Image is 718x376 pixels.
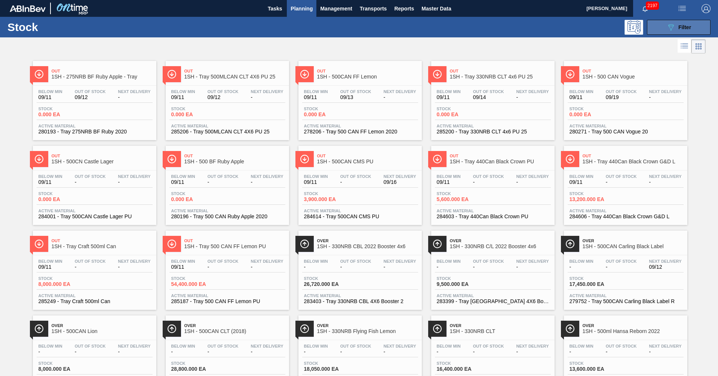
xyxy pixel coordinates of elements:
span: 1SH - 500CAN CMS PU [317,159,418,164]
span: - [606,179,637,185]
span: Next Delivery [251,344,283,348]
span: - [251,349,283,355]
span: 09/11 [437,95,461,100]
span: Transports [360,4,387,13]
span: Out Of Stock [340,259,371,263]
span: Active Material [437,293,549,298]
span: Out Of Stock [606,344,637,348]
span: Next Delivery [118,89,151,94]
span: Out Of Stock [208,174,239,179]
span: 279752 - Tray 500CAN Carling Black Label R [570,299,682,304]
img: Ícone [300,154,309,164]
span: Stock [570,107,622,111]
span: Stock [304,191,356,196]
a: ÍconeOver1SH - 330NRB CBL 2022 Booster 4x6Below Min-Out Of Stock-Next Delivery-Stock26,720.000 EA... [293,225,426,310]
span: Out Of Stock [208,344,239,348]
span: 1SH - Tray 440Can Black Crown G&D L [583,159,684,164]
span: - [39,349,62,355]
span: 09/12 [75,95,106,100]
span: 0.000 EA [304,112,356,117]
span: - [516,95,549,100]
span: 09/16 [384,179,416,185]
a: ÍconeOut1SH - Tray 330NRB CLT 4x6 PU 25Below Min09/11Out Of Stock09/14Next Delivery-Stock0.000 EA... [426,55,558,140]
span: 09/14 [473,95,504,100]
span: 1SH - 500 CAN Vogue [583,74,684,80]
span: Tasks [267,4,283,13]
span: - [75,179,106,185]
span: - [516,179,549,185]
span: - [208,349,239,355]
span: 13,600.000 EA [570,366,622,372]
span: 280271 - Tray 500 CAN Vogue 20 [570,129,682,135]
span: Next Delivery [384,344,416,348]
span: - [606,264,637,270]
span: - [516,264,549,270]
span: Stock [171,361,224,366]
span: Next Delivery [649,259,682,263]
span: Next Delivery [118,344,151,348]
span: 09/19 [606,95,637,100]
img: Ícone [433,70,442,79]
span: 8,000.000 EA [39,366,91,372]
span: - [516,349,549,355]
img: Ícone [167,70,177,79]
span: 1SH - 500CAN FF Lemon [317,74,418,80]
span: Filter [678,24,691,30]
a: ÍconeOver1SH - 330NRB C/L 2022 Booster 4x6Below Min-Out Of Stock-Next Delivery-Stock9,500.000 EAA... [426,225,558,310]
span: Next Delivery [384,174,416,179]
span: 1SH - Tray 440Can Black Crown PU [450,159,551,164]
span: 285249 - Tray Craft 500ml Can [39,299,151,304]
img: Logout [702,4,711,13]
span: Stock [437,361,489,366]
span: Below Min [39,89,62,94]
span: - [570,349,593,355]
span: 1SH - 330NRB C/L 2022 Booster 4x6 [450,244,551,249]
span: - [251,95,283,100]
div: Card Vision [691,39,706,53]
button: Filter [647,20,711,35]
span: Below Min [570,89,593,94]
span: - [340,264,371,270]
span: 09/11 [171,95,195,100]
span: Active Material [570,124,682,128]
span: 09/11 [171,264,195,270]
span: - [208,179,239,185]
span: Out [184,154,285,158]
span: - [304,264,328,270]
span: Out [450,69,551,73]
span: Next Delivery [384,89,416,94]
span: Out [184,69,285,73]
span: Stock [39,361,91,366]
span: 1SH - Tray 330NRB CLT 4x6 PU 25 [450,74,551,80]
span: Next Delivery [118,174,151,179]
button: Notifications [633,3,657,14]
span: Out Of Stock [473,174,504,179]
span: Out Of Stock [606,89,637,94]
span: Reports [394,4,414,13]
span: 0.000 EA [171,197,224,202]
span: Below Min [171,89,195,94]
span: Over [450,323,551,328]
span: - [473,349,504,355]
span: 283399 - Tray 330NRB Castle 4X6 Booster 2 [437,299,549,304]
img: Ícone [34,239,44,249]
span: Stock [304,107,356,111]
span: Over [317,238,418,243]
img: Ícone [433,154,442,164]
span: Planning [291,4,313,13]
span: Stock [171,107,224,111]
span: Below Min [304,259,328,263]
img: Ícone [167,324,177,333]
span: 1SH - Tray Craft 500ml Can [52,244,153,249]
span: Active Material [437,209,549,213]
span: Active Material [437,124,549,128]
span: Below Min [171,259,195,263]
h1: Stock [7,23,119,31]
span: 0.000 EA [39,112,91,117]
span: Below Min [304,344,328,348]
span: Next Delivery [118,259,151,263]
span: - [437,264,461,270]
span: 13,200.000 EA [570,197,622,202]
span: Over [583,238,684,243]
img: Ícone [565,154,575,164]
